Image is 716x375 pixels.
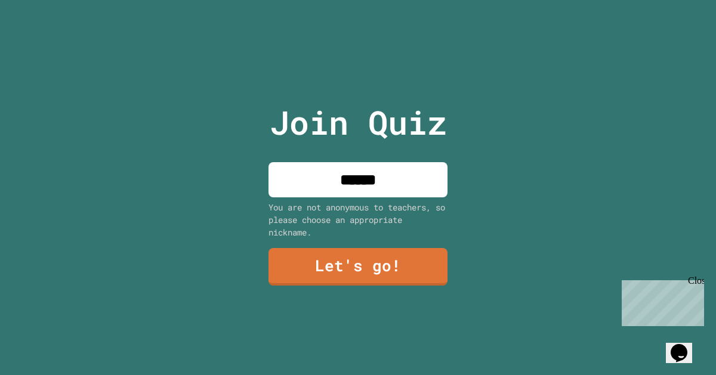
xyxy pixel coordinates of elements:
[5,5,82,76] div: Chat with us now!Close
[268,201,447,238] div: You are not anonymous to teachers, so please choose an appropriate nickname.
[666,327,704,363] iframe: chat widget
[617,275,704,326] iframe: chat widget
[270,98,447,147] p: Join Quiz
[268,248,447,286] a: Let's go!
